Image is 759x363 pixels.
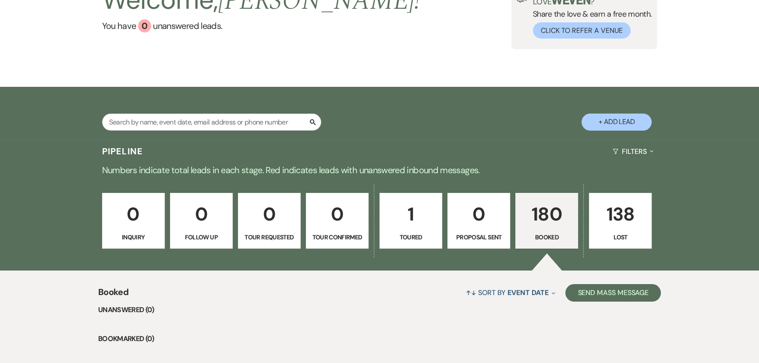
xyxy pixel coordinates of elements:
button: Send Mass Message [565,284,661,302]
a: 0Proposal Sent [447,193,510,249]
button: + Add Lead [582,114,652,131]
p: 0 [176,199,227,229]
p: Tour Confirmed [312,232,363,242]
p: 180 [521,199,572,229]
a: 1Toured [379,193,442,249]
p: Tour Requested [244,232,295,242]
p: Lost [595,232,646,242]
a: You have 0 unanswered leads. [102,19,421,32]
a: 0Tour Confirmed [306,193,369,249]
p: 0 [312,199,363,229]
button: Filters [609,140,657,163]
p: 0 [244,199,295,229]
p: 0 [108,199,159,229]
p: Follow Up [176,232,227,242]
p: 0 [453,199,504,229]
p: Inquiry [108,232,159,242]
p: 1 [385,199,436,229]
a: 138Lost [589,193,652,249]
li: Bookmarked (0) [98,333,661,345]
p: Toured [385,232,436,242]
li: Unanswered (0) [98,304,661,316]
a: 0Inquiry [102,193,165,249]
p: Proposal Sent [453,232,504,242]
p: 138 [595,199,646,229]
p: Booked [521,232,572,242]
button: Sort By Event Date [462,281,559,304]
h3: Pipeline [102,145,143,157]
p: Numbers indicate total leads in each stage. Red indicates leads with unanswered inbound messages. [64,163,695,177]
a: 0Follow Up [170,193,233,249]
span: Event Date [507,288,548,297]
input: Search by name, event date, email address or phone number [102,114,321,131]
button: Click to Refer a Venue [533,22,631,39]
a: 180Booked [515,193,578,249]
span: Booked [98,285,128,304]
a: 0Tour Requested [238,193,301,249]
span: ↑↓ [466,288,476,297]
div: 0 [138,19,151,32]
